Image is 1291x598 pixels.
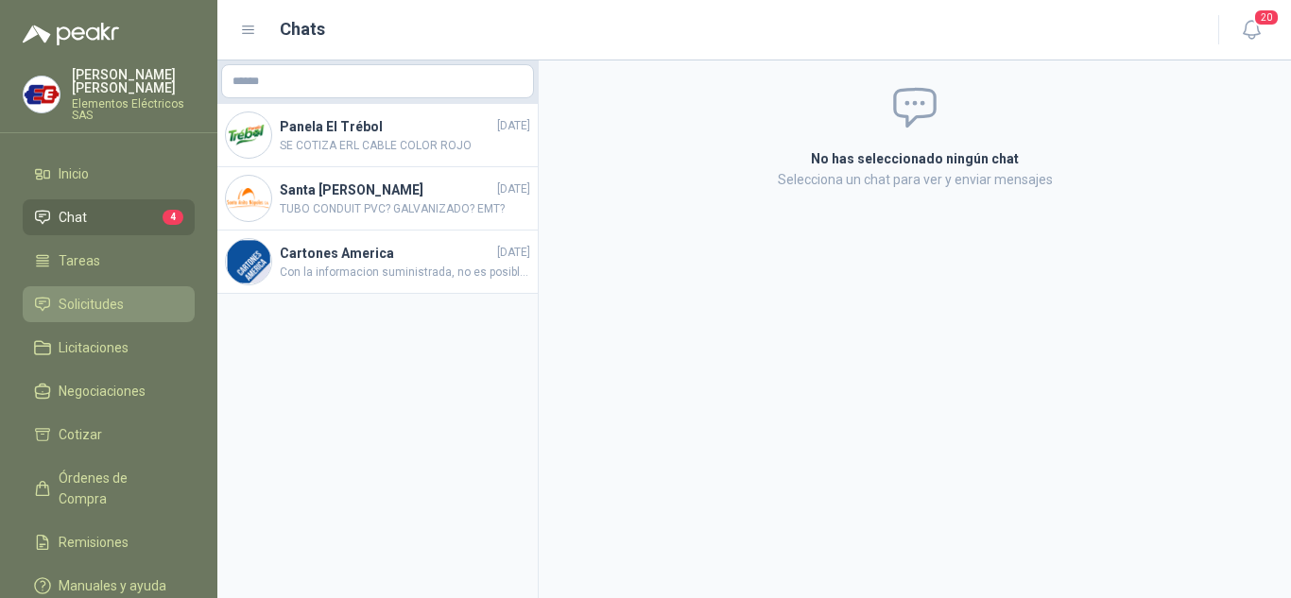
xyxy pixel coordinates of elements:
span: Con la informacion suministrada, no es posible cotizar. Por favor especificar modelo y marca del ... [280,264,530,282]
p: Selecciona un chat para ver y enviar mensajes [585,169,1245,190]
a: Company LogoSanta [PERSON_NAME][DATE]TUBO CONDUIT PVC? GALVANIZADO? EMT? [217,167,538,231]
a: Company LogoCartones America[DATE]Con la informacion suministrada, no es posible cotizar. Por fav... [217,231,538,294]
h4: Cartones America [280,243,493,264]
a: Chat4 [23,199,195,235]
a: Órdenes de Compra [23,460,195,517]
img: Company Logo [24,77,60,112]
button: 20 [1234,13,1268,47]
span: [DATE] [497,117,530,135]
img: Company Logo [226,239,271,284]
span: Negociaciones [59,381,146,402]
span: Órdenes de Compra [59,468,177,509]
a: Cotizar [23,417,195,453]
span: SE COTIZA ERL CABLE COLOR ROJO [280,137,530,155]
span: Solicitudes [59,294,124,315]
span: Chat [59,207,87,228]
h2: No has seleccionado ningún chat [585,148,1245,169]
span: Cotizar [59,424,102,445]
img: Company Logo [226,112,271,158]
h4: Santa [PERSON_NAME] [280,179,493,200]
span: 20 [1253,9,1280,26]
span: [DATE] [497,180,530,198]
a: Negociaciones [23,373,195,409]
a: Licitaciones [23,330,195,366]
span: 4 [163,210,183,225]
h1: Chats [280,16,325,43]
span: Remisiones [59,532,129,553]
span: Tareas [59,250,100,271]
a: Remisiones [23,524,195,560]
span: TUBO CONDUIT PVC? GALVANIZADO? EMT? [280,200,530,218]
span: Inicio [59,163,89,184]
p: [PERSON_NAME] [PERSON_NAME] [72,68,195,94]
a: Solicitudes [23,286,195,322]
a: Company LogoPanela El Trébol[DATE]SE COTIZA ERL CABLE COLOR ROJO [217,104,538,167]
a: Tareas [23,243,195,279]
img: Company Logo [226,176,271,221]
img: Logo peakr [23,23,119,45]
span: Manuales y ayuda [59,575,166,596]
h4: Panela El Trébol [280,116,493,137]
a: Inicio [23,156,195,192]
span: [DATE] [497,244,530,262]
span: Licitaciones [59,337,129,358]
p: Elementos Eléctricos SAS [72,98,195,121]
